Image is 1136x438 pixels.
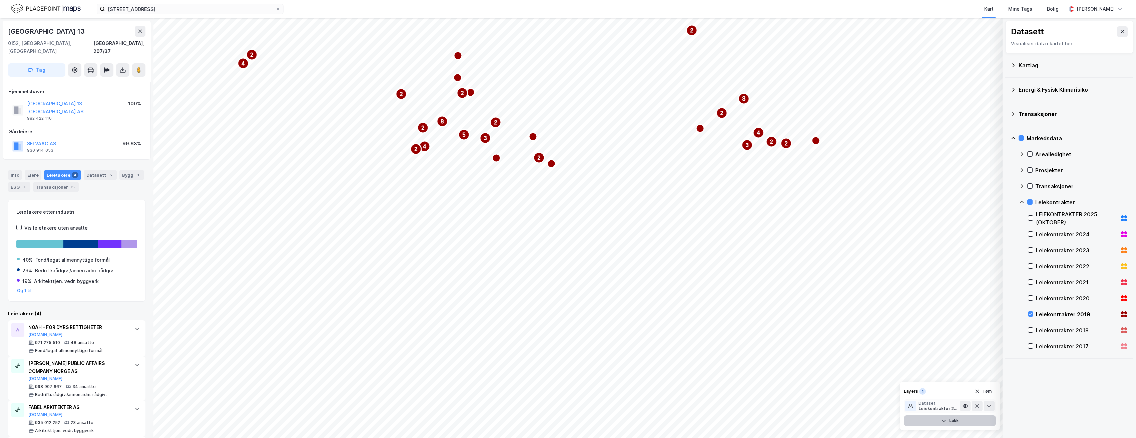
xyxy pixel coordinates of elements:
div: Leietakere etter industri [16,208,137,216]
div: Leiekontrakter 2021 [1036,278,1117,286]
div: 100% [128,100,141,108]
div: [PERSON_NAME] PUBLIC AFFAIRS COMPANY NORGE AS [28,359,128,375]
div: Map marker [418,122,428,133]
div: Map marker [753,127,764,138]
div: Map marker [529,133,537,141]
div: Fond/legat allmennyttige formål [35,348,102,353]
button: [DOMAIN_NAME] [28,412,63,417]
div: Leiekontrakter 2020 [1036,294,1117,302]
text: 3 [484,135,487,141]
div: Bolig [1047,5,1059,13]
div: Map marker [812,137,820,145]
text: 4 [242,61,245,66]
iframe: Chat Widget [1103,406,1136,438]
div: 4 [72,172,78,178]
div: Map marker [534,152,544,163]
div: Map marker [766,136,777,147]
button: [DOMAIN_NAME] [28,332,63,337]
div: 5 [107,172,114,178]
text: 8 [441,119,444,124]
div: Leietakere (4) [8,310,145,318]
div: 19% [22,277,31,285]
div: Bedriftsrådgiv./annen adm. rådgiv. [35,392,107,397]
div: 40% [22,256,33,264]
div: Transaksjoner [33,182,79,192]
div: 34 ansatte [72,384,96,389]
div: Leiekontrakter [1035,198,1128,206]
button: Tag [8,63,65,77]
div: Info [8,170,22,180]
div: Map marker [490,117,501,128]
text: 2 [422,125,425,131]
text: 5 [463,132,466,138]
div: Kontrollprogram for chat [1103,406,1136,438]
div: NOAH - FOR DYRS RETTIGHETER [28,323,128,331]
div: Map marker [738,93,749,104]
text: 4 [757,130,760,136]
div: Map marker [457,88,468,98]
div: [GEOGRAPHIC_DATA] 13 [8,26,86,37]
div: LEIEKONTRAKTER 2025 (OKTOBER) [1036,210,1117,226]
text: 2 [400,91,403,97]
div: Visualiser data i kartet her. [1011,40,1128,48]
div: 29% [22,267,32,275]
div: 971 275 510 [35,340,60,345]
div: Map marker [411,144,421,154]
div: [PERSON_NAME] [1077,5,1115,13]
div: Leiekontrakter 2022 [1036,262,1117,270]
div: 935 012 252 [35,420,60,425]
text: 3 [746,142,749,148]
div: Map marker [492,154,500,162]
button: [DOMAIN_NAME] [28,376,63,381]
div: Map marker [467,88,475,96]
div: Leietakere [44,170,81,180]
div: Kart [984,5,994,13]
div: 23 ansatte [71,420,93,425]
text: 2 [494,120,497,125]
img: logo.f888ab2527a4732fd821a326f86c7f29.svg [11,3,81,15]
div: Markedsdata [1027,134,1128,142]
div: Fond/legat allmennyttige formål [35,256,110,264]
div: 1 [21,184,28,190]
div: Eiere [25,170,41,180]
div: Map marker [246,49,257,60]
div: 15 [69,184,76,190]
div: Mine Tags [1008,5,1032,13]
div: Map marker [716,108,727,118]
div: Layers [904,389,918,394]
div: Vis leietakere uten ansatte [24,224,88,232]
div: Transaksjoner [1019,110,1128,118]
div: Map marker [547,160,555,168]
div: Leiekontrakter 2024 [1036,230,1117,238]
div: 982 422 116 [27,116,52,121]
input: Søk på adresse, matrikkel, gårdeiere, leietakere eller personer [105,4,275,14]
div: Datasett [84,170,117,180]
text: 2 [250,52,253,58]
div: Gårdeiere [8,128,145,136]
button: Og 1 til [17,288,32,293]
div: Energi & Fysisk Klimarisiko [1019,86,1128,94]
div: 48 ansatte [71,340,94,345]
div: FABEL ARKITEKTER AS [28,403,128,411]
div: Map marker [454,74,462,82]
div: 1 [919,388,926,395]
text: 3 [742,95,745,102]
div: Transaksjoner [1035,182,1128,190]
div: ESG [8,182,30,192]
div: Leiekontrakter 2018 [1036,326,1117,334]
div: 99.63% [122,140,141,148]
div: Arealledighet [1035,150,1128,158]
div: Map marker [459,129,469,140]
div: Map marker [396,89,407,99]
div: [GEOGRAPHIC_DATA], 207/37 [93,39,145,55]
div: Map marker [696,124,704,132]
text: 2 [770,139,773,145]
div: Arkitekttjen. vedr. byggverk [34,277,99,285]
div: Map marker [781,138,791,149]
div: Arkitekttjen. vedr. byggverk [35,428,94,433]
div: Leiekontrakter 2019 [1036,310,1117,318]
div: Hjemmelshaver [8,88,145,96]
div: Kartlag [1019,61,1128,69]
div: Dataset [919,401,960,406]
div: Leiekontrakter 2017 [1036,342,1117,350]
